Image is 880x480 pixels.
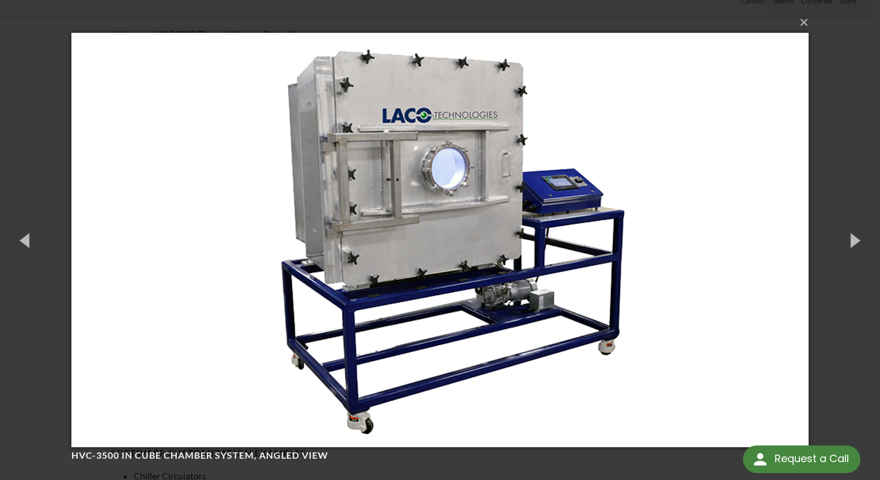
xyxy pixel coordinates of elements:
[71,10,809,470] img: HVC-3500 in Cube Chamber System, angled view
[75,10,812,35] button: ×
[828,208,880,272] button: Next (Right arrow key)
[743,445,860,473] div: Request a Call
[71,449,788,462] h4: HVC-3500 in Cube Chamber System, angled view
[775,445,849,472] div: Request a Call
[751,450,769,468] img: round button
